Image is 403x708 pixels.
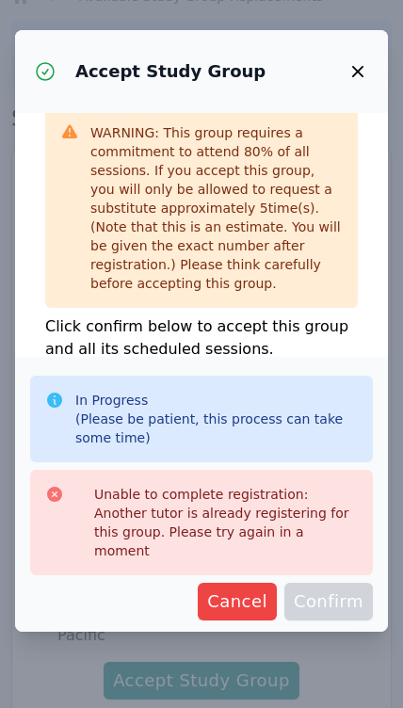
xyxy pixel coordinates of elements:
[75,391,358,447] div: In Progress (Please be patient, this process can take some time)
[198,583,277,620] button: Cancel
[94,485,358,560] p: Unable to complete registration: Another tutor is already registering for this group. Please try ...
[45,315,358,361] p: Click confirm below to accept this group and all its scheduled sessions.
[294,588,363,615] span: Confirm
[75,60,266,83] h3: Accept Study Group
[90,123,343,293] div: WARNING: This group requires a commitment to attend 80 % of all sessions. If you accept this grou...
[207,588,267,615] span: Cancel
[284,583,373,620] button: Confirm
